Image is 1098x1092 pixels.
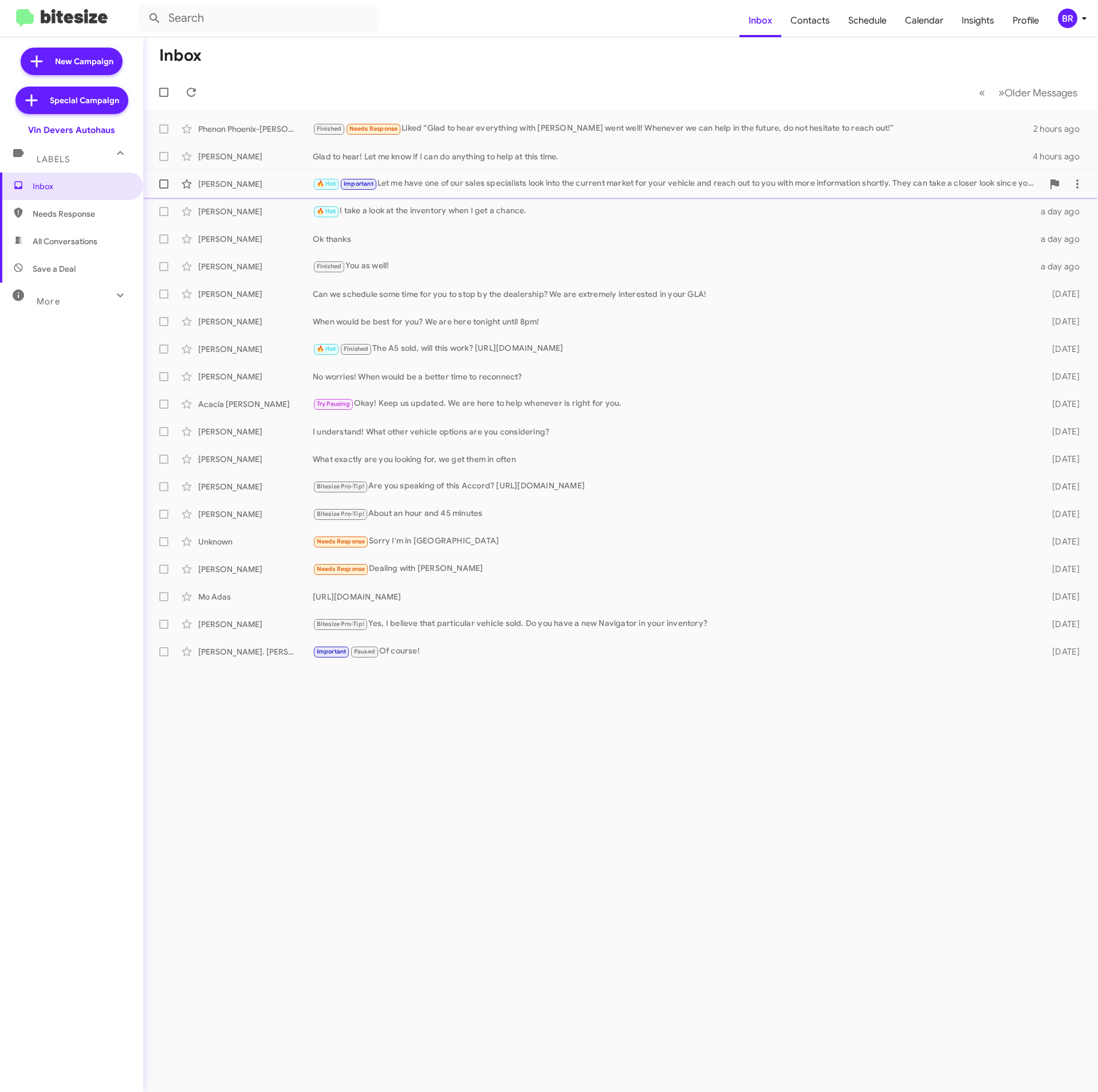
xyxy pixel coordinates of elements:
[344,345,369,353] span: Finished
[1034,481,1089,492] div: [DATE]
[198,371,313,382] div: [PERSON_NAME]
[198,591,313,602] div: Mo Adas
[973,81,1084,104] nav: Page navigation example
[317,483,364,490] span: Bitesize Pro-Tip!
[55,56,113,67] span: New Campaign
[198,206,313,217] div: [PERSON_NAME]
[33,181,130,192] span: Inbox
[1033,151,1089,162] div: 4 hours ago
[1034,233,1089,245] div: a day ago
[317,538,365,545] span: Needs Response
[313,151,1033,162] div: Glad to hear! Let me know if I can do anything to help at this time.
[972,81,992,104] button: Previous
[317,180,336,187] span: 🔥 Hot
[313,453,1034,465] div: What exactly are you looking for, we get them in often
[313,371,1034,382] div: No worries! When would be a better time to reconnect?
[896,4,953,37] span: Calendar
[313,480,1034,493] div: Are you speaking of this Accord? [URL][DOMAIN_NAME]
[313,617,1034,631] div: Yes, I believe that particular vehicle sold. Do you have a new Navigator in your inventory?
[313,205,1034,218] div: I take a look at the inventory when I get a chance.
[1034,591,1089,602] div: [DATE]
[1034,371,1089,382] div: [DATE]
[1034,316,1089,327] div: [DATE]
[1034,261,1089,272] div: a day ago
[15,87,128,114] a: Special Campaign
[28,124,115,136] div: Vin Devers Autohaus
[198,288,313,300] div: [PERSON_NAME]
[1034,619,1089,630] div: [DATE]
[1034,343,1089,355] div: [DATE]
[1034,288,1089,300] div: [DATE]
[998,85,1005,100] span: »
[1058,9,1077,28] div: BR
[198,508,313,520] div: [PERSON_NAME]
[198,481,313,492] div: [PERSON_NAME]
[1034,398,1089,410] div: [DATE]
[979,85,985,100] span: «
[839,4,896,37] a: Schedule
[991,81,1084,104] button: Next
[1034,206,1089,217] div: a day ago
[317,510,364,518] span: Bitesize Pro-Tip!
[1034,508,1089,520] div: [DATE]
[1033,123,1089,135] div: 2 hours ago
[354,648,375,655] span: Paused
[781,4,839,37] a: Contacts
[1034,563,1089,575] div: [DATE]
[313,426,1034,437] div: I understand! What other vehicle options are you considering?
[317,648,347,655] span: Important
[139,5,379,32] input: Search
[313,177,1043,190] div: Let me have one of our sales specialists look into the current market for your vehicle and reach ...
[313,562,1034,576] div: Dealing with [PERSON_NAME]
[313,233,1034,245] div: Ok thanks
[37,154,70,165] span: Labels
[313,535,1034,548] div: Sorry I'm in [GEOGRAPHIC_DATA]
[313,591,1034,602] div: [URL][DOMAIN_NAME]
[50,95,119,106] span: Special Campaign
[317,345,336,353] span: 🔥 Hot
[198,619,313,630] div: [PERSON_NAME]
[1005,87,1077,99] span: Older Messages
[739,4,781,37] span: Inbox
[317,125,342,132] span: Finished
[198,536,313,547] div: Unknown
[198,151,313,162] div: [PERSON_NAME]
[198,646,313,657] div: [PERSON_NAME]. [PERSON_NAME]
[33,208,130,220] span: Needs Response
[313,645,1034,658] div: Of course!
[313,316,1034,327] div: When would be best for you? We are here tonight until 8pm!
[313,342,1034,355] div: The A5 sold, will this work? [URL][DOMAIN_NAME]
[198,453,313,465] div: [PERSON_NAME]
[37,296,60,307] span: More
[1034,646,1089,657] div: [DATE]
[313,288,1034,300] div: Can we schedule some time for you to stop by the dealership? We are extremely interested in your ...
[317,208,336,215] span: 🔥 Hot
[198,123,313,135] div: Phenon Phoenix-[PERSON_NAME]
[1034,536,1089,547] div: [DATE]
[349,125,398,132] span: Needs Response
[317,565,365,573] span: Needs Response
[198,398,313,410] div: Acacia [PERSON_NAME]
[1048,9,1085,28] button: BR
[1034,453,1089,465] div: [DATE]
[317,263,342,270] span: Finished
[1003,4,1048,37] a: Profile
[198,426,313,437] div: [PERSON_NAME]
[313,260,1034,273] div: You as well!
[21,48,123,75] a: New Campaign
[198,343,313,355] div: [PERSON_NAME]
[33,263,76,275] span: Save a Deal
[198,233,313,245] div: [PERSON_NAME]
[159,46,202,65] h1: Inbox
[198,178,313,190] div: [PERSON_NAME]
[313,397,1034,410] div: Okay! Keep us updated. We are here to help whenever is right for you.
[344,180,373,187] span: Important
[1034,426,1089,437] div: [DATE]
[953,4,1003,37] a: Insights
[198,563,313,575] div: [PERSON_NAME]
[313,507,1034,520] div: About an hour and 45 minutes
